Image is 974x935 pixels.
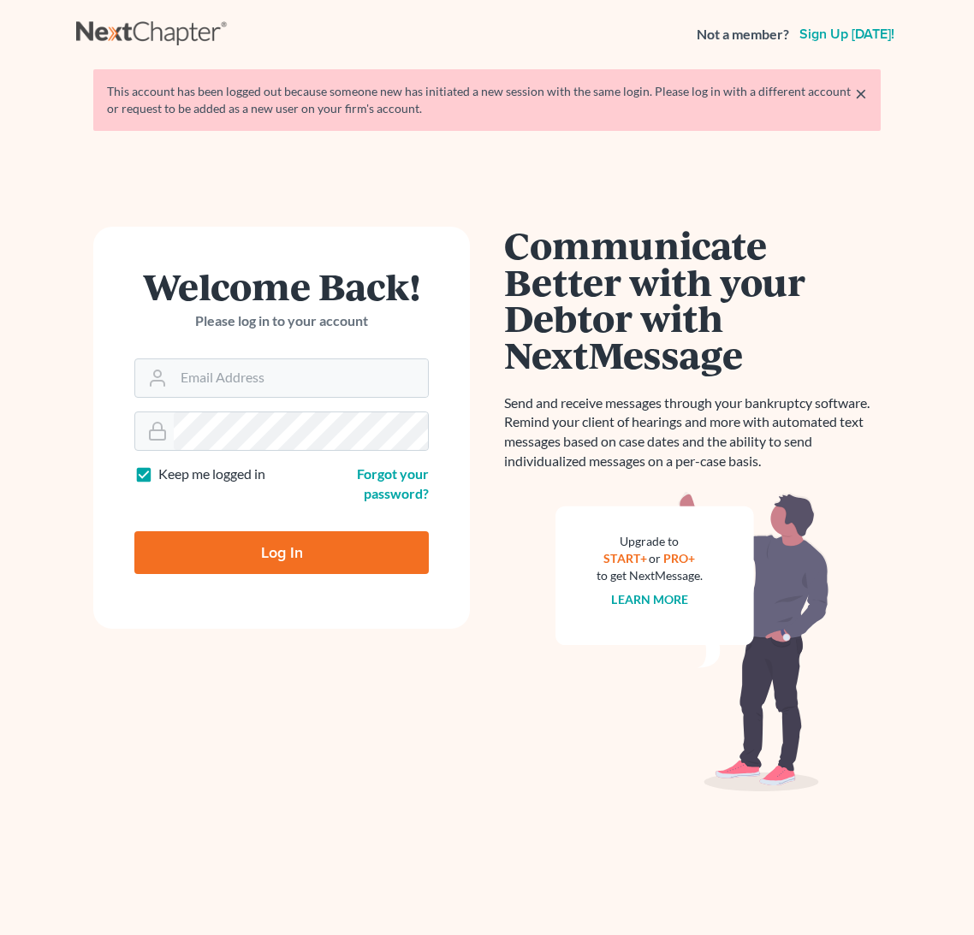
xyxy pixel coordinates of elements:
[597,567,703,584] div: to get NextMessage.
[650,551,662,565] span: or
[134,268,429,305] h1: Welcome Back!
[158,465,265,484] label: Keep me logged in
[107,83,867,117] div: This account has been logged out because someone new has initiated a new session with the same lo...
[597,533,703,550] div: Upgrade to
[174,359,428,397] input: Email Address
[504,394,881,471] p: Send and receive messages through your bankruptcy software. Remind your client of hearings and mo...
[664,551,696,565] a: PRO+
[697,25,789,44] strong: Not a member?
[796,27,898,41] a: Sign up [DATE]!
[612,592,688,607] a: Learn more
[555,492,829,791] img: nextmessage_bg-59042aed3d76b12b5cd301f8e5b87938c9018125f34e5fa2b7a6b67550977c72.svg
[855,83,867,104] a: ×
[134,531,429,574] input: Log In
[357,465,429,501] a: Forgot your password?
[134,311,429,331] p: Please log in to your account
[604,551,647,565] a: START+
[504,227,881,373] h1: Communicate Better with your Debtor with NextMessage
